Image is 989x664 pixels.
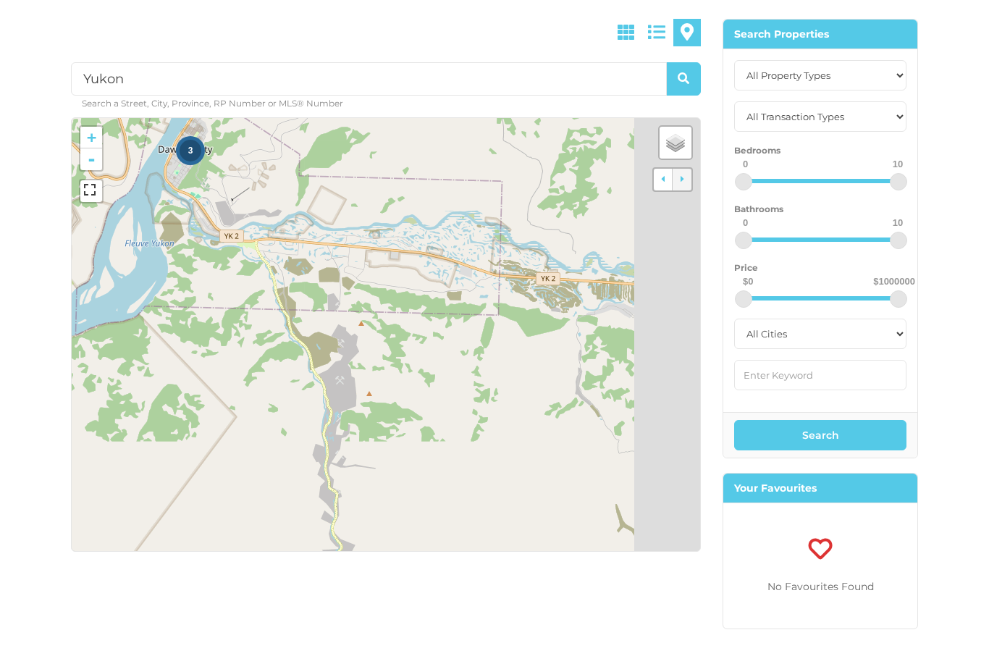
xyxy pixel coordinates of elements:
[449,186,634,371] img: 1091.png
[743,277,753,286] div: $0
[734,262,758,273] small: Price
[660,127,691,159] a: Layers
[264,186,449,371] img: 1091.png
[734,203,783,214] small: Bathrooms
[264,371,449,557] img: 1092.png
[80,148,102,170] a: -
[743,218,748,227] div: 0
[734,420,906,450] button: Search
[734,145,780,156] small: Bedrooms
[734,28,829,41] strong: Search Properties
[893,218,903,227] div: 10
[723,578,917,596] p: No Favourites Found
[78,186,264,371] img: 1091.png
[80,127,102,148] a: +
[743,159,748,169] div: 0
[873,277,915,286] div: $1000000
[734,482,817,495] strong: Your Favourites
[734,360,906,390] input: Enter Keyword
[893,159,903,169] div: 10
[82,98,343,109] small: Search a Street, City, Province, RP Number or MLS® Number
[78,371,264,557] img: 1092.png
[80,180,102,202] a: View Fullscreen
[449,371,634,557] img: 1092.png
[188,146,193,156] span: 3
